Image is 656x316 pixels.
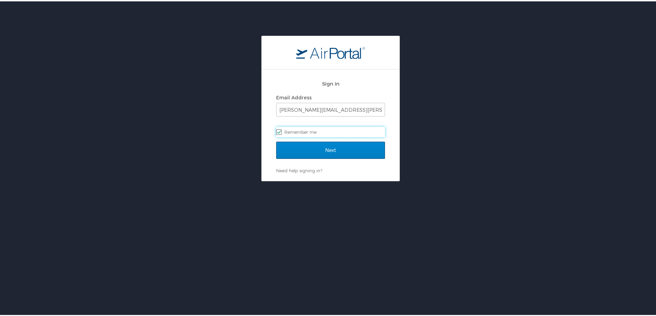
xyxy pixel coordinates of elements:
[296,45,365,57] img: logo
[276,93,312,99] label: Email Address
[276,140,385,157] input: Next
[276,78,385,86] h2: Sign In
[276,126,385,136] label: Remember me
[276,166,322,172] a: Need help signing in?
